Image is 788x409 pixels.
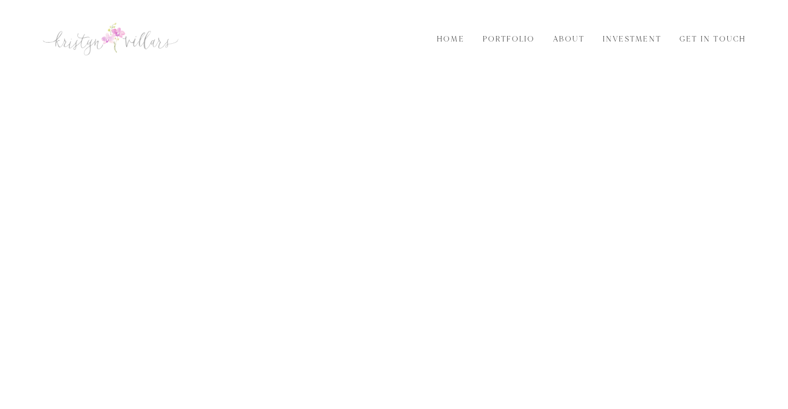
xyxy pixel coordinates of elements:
[477,33,541,45] a: Portfolio
[430,33,471,45] a: Home
[41,21,180,56] img: Kristyn Villars | San Luis Obispo Wedding Photographer
[674,33,753,45] a: Get in Touch
[546,33,591,45] a: About
[597,33,668,45] a: Investment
